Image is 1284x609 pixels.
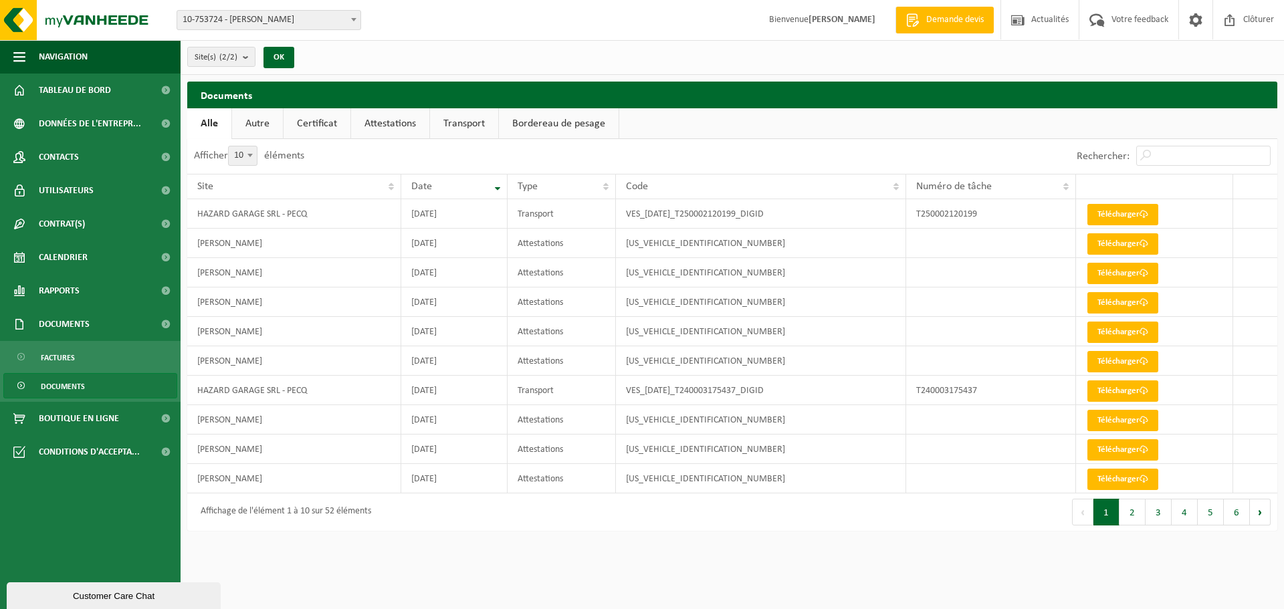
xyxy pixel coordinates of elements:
[187,435,401,464] td: [PERSON_NAME]
[187,405,401,435] td: [PERSON_NAME]
[3,344,177,370] a: Factures
[401,199,508,229] td: [DATE]
[809,15,875,25] strong: [PERSON_NAME]
[1087,263,1158,284] a: Télécharger
[187,346,401,376] td: [PERSON_NAME]
[518,181,538,192] span: Type
[195,47,237,68] span: Site(s)
[923,13,987,27] span: Demande devis
[187,82,1277,108] h2: Documents
[232,108,283,139] a: Autre
[895,7,994,33] a: Demande devis
[411,181,432,192] span: Date
[616,464,906,493] td: [US_VEHICLE_IDENTIFICATION_NUMBER]
[351,108,429,139] a: Attestations
[187,464,401,493] td: [PERSON_NAME]
[906,376,1075,405] td: T240003175437
[194,150,304,161] label: Afficher éléments
[616,376,906,405] td: VES_[DATE]_T240003175437_DIGID
[219,53,237,62] count: (2/2)
[194,500,371,524] div: Affichage de l'élément 1 à 10 sur 52 éléments
[508,229,617,258] td: Attestations
[1146,499,1172,525] button: 3
[1198,499,1224,525] button: 5
[187,229,401,258] td: [PERSON_NAME]
[177,10,361,30] span: 10-753724 - HAZARD ARNAUD SRL - PECQ
[39,402,119,435] span: Boutique en ligne
[39,74,111,107] span: Tableau de bord
[263,47,294,68] button: OK
[187,376,401,405] td: HAZARD GARAGE SRL - PECQ
[187,258,401,287] td: [PERSON_NAME]
[1093,499,1119,525] button: 1
[916,181,992,192] span: Numéro de tâche
[508,464,617,493] td: Attestations
[616,346,906,376] td: [US_VEHICLE_IDENTIFICATION_NUMBER]
[401,346,508,376] td: [DATE]
[39,174,94,207] span: Utilisateurs
[626,181,648,192] span: Code
[1077,151,1130,162] label: Rechercher:
[508,405,617,435] td: Attestations
[401,317,508,346] td: [DATE]
[197,181,213,192] span: Site
[284,108,350,139] a: Certificat
[616,405,906,435] td: [US_VEHICLE_IDENTIFICATION_NUMBER]
[401,405,508,435] td: [DATE]
[1087,380,1158,402] a: Télécharger
[616,229,906,258] td: [US_VEHICLE_IDENTIFICATION_NUMBER]
[39,107,141,140] span: Données de l'entrepr...
[616,435,906,464] td: [US_VEHICLE_IDENTIFICATION_NUMBER]
[616,258,906,287] td: [US_VEHICLE_IDENTIFICATION_NUMBER]
[401,229,508,258] td: [DATE]
[906,199,1075,229] td: T250002120199
[508,376,617,405] td: Transport
[41,374,85,399] span: Documents
[187,108,231,139] a: Alle
[1087,439,1158,461] a: Télécharger
[499,108,619,139] a: Bordereau de pesage
[1087,204,1158,225] a: Télécharger
[1250,499,1271,525] button: Next
[39,140,79,174] span: Contacts
[187,287,401,317] td: [PERSON_NAME]
[177,11,360,29] span: 10-753724 - HAZARD ARNAUD SRL - PECQ
[187,199,401,229] td: HAZARD GARAGE SRL - PECQ
[401,258,508,287] td: [DATE]
[1224,499,1250,525] button: 6
[1119,499,1146,525] button: 2
[1087,233,1158,255] a: Télécharger
[39,274,80,308] span: Rapports
[508,435,617,464] td: Attestations
[401,464,508,493] td: [DATE]
[401,376,508,405] td: [DATE]
[1087,410,1158,431] a: Télécharger
[39,308,90,341] span: Documents
[1087,469,1158,490] a: Télécharger
[39,40,88,74] span: Navigation
[39,435,140,469] span: Conditions d'accepta...
[1087,351,1158,372] a: Télécharger
[228,146,257,166] span: 10
[616,287,906,317] td: [US_VEHICLE_IDENTIFICATION_NUMBER]
[508,317,617,346] td: Attestations
[1172,499,1198,525] button: 4
[3,373,177,398] a: Documents
[508,258,617,287] td: Attestations
[616,199,906,229] td: VES_[DATE]_T250002120199_DIGID
[1072,499,1093,525] button: Previous
[187,317,401,346] td: [PERSON_NAME]
[187,47,255,67] button: Site(s)(2/2)
[401,435,508,464] td: [DATE]
[39,207,85,241] span: Contrat(s)
[430,108,498,139] a: Transport
[401,287,508,317] td: [DATE]
[39,241,88,274] span: Calendrier
[41,345,75,370] span: Factures
[616,317,906,346] td: [US_VEHICLE_IDENTIFICATION_NUMBER]
[7,580,223,609] iframe: chat widget
[508,199,617,229] td: Transport
[229,146,257,165] span: 10
[1087,292,1158,314] a: Télécharger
